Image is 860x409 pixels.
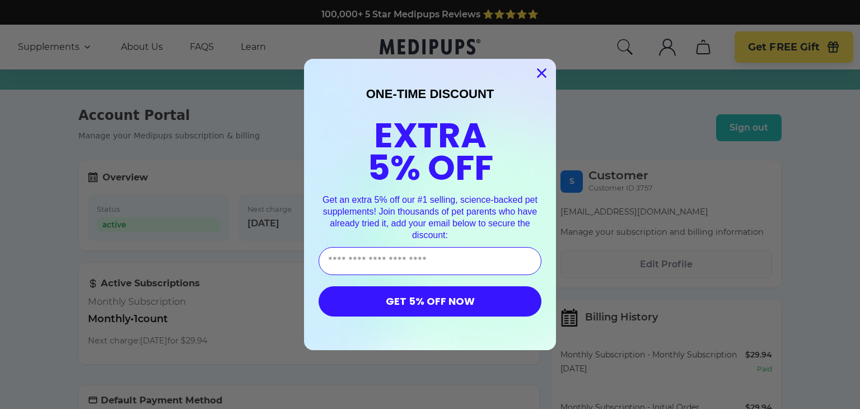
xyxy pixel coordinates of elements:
[532,63,551,83] button: Close dialog
[319,286,541,317] button: GET 5% OFF NOW
[367,143,493,192] span: 5% OFF
[366,87,494,101] span: ONE-TIME DISCOUNT
[374,111,487,160] span: EXTRA
[322,195,537,239] span: Get an extra 5% off our #1 selling, science-backed pet supplements! Join thousands of pet parents...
